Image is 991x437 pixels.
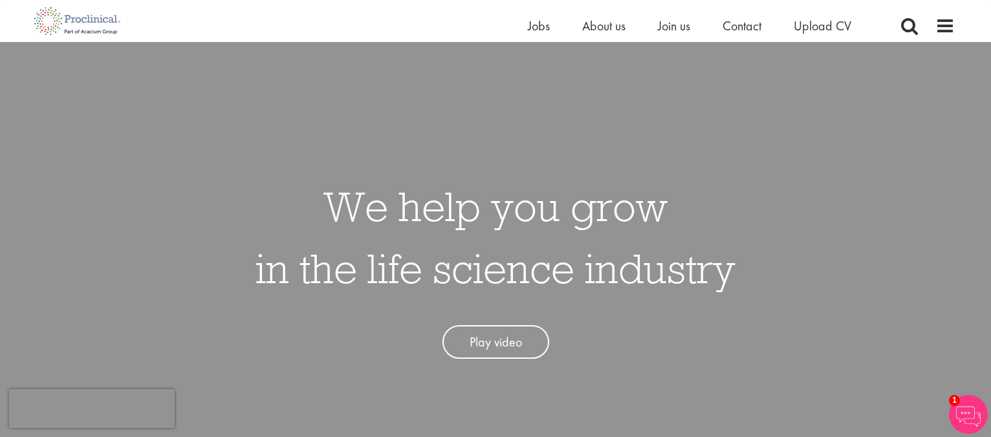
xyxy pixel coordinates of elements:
[658,17,690,34] a: Join us
[256,175,735,299] h1: We help you grow in the life science industry
[723,17,761,34] a: Contact
[528,17,550,34] a: Jobs
[582,17,626,34] a: About us
[794,17,851,34] a: Upload CV
[949,395,960,406] span: 1
[442,325,549,359] a: Play video
[949,395,988,434] img: Chatbot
